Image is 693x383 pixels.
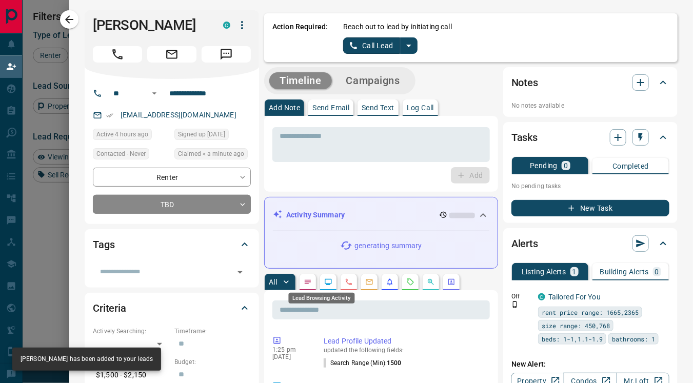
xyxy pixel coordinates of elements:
p: No pending tasks [511,178,669,194]
p: 0 [655,268,659,275]
p: All [269,278,277,286]
span: Active 4 hours ago [96,129,148,139]
div: Alerts [511,231,669,256]
p: Log Call [407,104,434,111]
h2: Alerts [511,235,538,252]
span: rent price range: 1665,2365 [542,307,639,317]
p: 1 [572,268,577,275]
p: Send Email [312,104,349,111]
span: bathrooms: 1 [612,334,655,344]
button: Timeline [269,72,332,89]
div: Lead Browsing Activity [289,293,355,304]
div: Renter [93,168,251,187]
span: Claimed < a minute ago [178,149,244,159]
p: Action Required: [272,22,328,54]
span: Email [147,46,196,63]
span: Message [202,46,251,63]
button: Call Lead [343,37,400,54]
div: Tasks [511,125,669,150]
button: Open [148,87,161,99]
a: [EMAIL_ADDRESS][DOMAIN_NAME] [121,111,236,119]
svg: Listing Alerts [386,278,394,286]
span: Signed up [DATE] [178,129,225,139]
div: [PERSON_NAME] has been added to your leads [21,351,153,368]
p: generating summary [354,240,422,251]
a: Tailored For You [548,293,601,301]
div: split button [343,37,418,54]
div: Notes [511,70,669,95]
div: Wed Aug 13 2025 [174,148,251,163]
div: Activity Summary [273,206,489,225]
p: [DATE] [272,353,308,360]
p: Timeframe: [174,327,251,336]
svg: Requests [406,278,414,286]
h2: Tasks [511,129,538,146]
svg: Lead Browsing Activity [324,278,332,286]
p: No notes available [511,101,669,110]
p: Activity Summary [286,210,345,220]
span: beds: 1-1,1.1-1.9 [542,334,603,344]
div: Sun Mar 27 2022 [174,129,251,143]
button: New Task [511,200,669,216]
p: Reach out to lead by initiating call [343,22,452,32]
div: TBD [93,195,251,214]
p: Budget: [174,357,251,367]
h2: Tags [93,236,114,253]
p: Actively Searching: [93,327,169,336]
svg: Opportunities [427,278,435,286]
span: size range: 450,768 [542,320,610,331]
svg: Agent Actions [447,278,456,286]
span: Call [93,46,142,63]
p: Send Text [362,104,394,111]
p: updated the following fields: [324,347,486,354]
svg: Email Verified [106,112,113,119]
svg: Calls [345,278,353,286]
p: 0 [564,162,568,169]
div: condos.ca [223,22,230,29]
h2: Notes [511,74,538,91]
div: Wed Aug 13 2025 [93,129,169,143]
h1: [PERSON_NAME] [93,17,208,33]
button: Open [233,265,247,279]
p: Completed [612,163,649,170]
h2: Criteria [93,300,126,316]
p: Building Alerts [600,268,649,275]
p: 1:25 pm [272,346,308,353]
p: Listing Alerts [522,268,566,275]
p: Lead Profile Updated [324,336,486,347]
div: Tags [93,232,251,257]
p: Off [511,292,532,301]
div: Criteria [93,296,251,320]
svg: Push Notification Only [511,301,519,308]
p: Pending [530,162,558,169]
div: condos.ca [538,293,545,300]
svg: Notes [304,278,312,286]
p: Search Range (Min) : [324,358,402,368]
p: New Alert: [511,359,669,370]
p: Add Note [269,104,300,111]
span: 1500 [387,359,401,367]
button: Campaigns [336,72,410,89]
svg: Emails [365,278,373,286]
span: Contacted - Never [96,149,146,159]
